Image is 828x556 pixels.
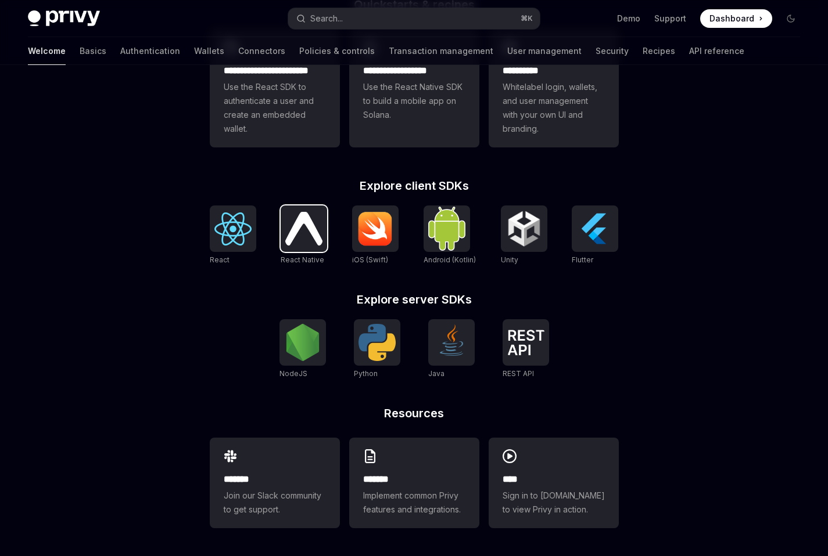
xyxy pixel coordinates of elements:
[285,212,322,245] img: React Native
[507,330,544,355] img: REST API
[279,319,326,380] a: NodeJSNodeJS
[424,205,476,266] a: Android (Kotlin)Android (Kotlin)
[210,205,256,266] a: ReactReact
[506,210,543,247] img: Unity
[279,369,307,378] span: NodeJS
[352,255,388,264] span: iOS (Swift)
[349,438,479,528] a: **** **Implement common Privy features and integrations.
[489,29,619,147] a: **** *****Whitelabel login, wallets, and user management with your own UI and branding.
[363,489,465,517] span: Implement common Privy features and integrations.
[709,13,754,24] span: Dashboard
[210,294,619,305] h2: Explore server SDKs
[349,29,479,147] a: **** **** **** ***Use the React Native SDK to build a mobile app on Solana.
[428,207,465,250] img: Android (Kotlin)
[359,324,396,361] img: Python
[596,37,629,65] a: Security
[503,80,605,136] span: Whitelabel login, wallets, and user management with your own UI and branding.
[617,13,640,24] a: Demo
[210,255,230,264] span: React
[354,369,378,378] span: Python
[238,37,285,65] a: Connectors
[424,255,476,264] span: Android (Kotlin)
[210,438,340,528] a: **** **Join our Slack community to get support.
[700,9,772,28] a: Dashboard
[28,10,100,27] img: dark logo
[433,324,470,361] img: Java
[489,438,619,528] a: ****Sign in to [DOMAIN_NAME] to view Privy in action.
[224,489,326,517] span: Join our Slack community to get support.
[782,9,800,28] button: Toggle dark mode
[281,255,324,264] span: React Native
[503,489,605,517] span: Sign in to [DOMAIN_NAME] to view Privy in action.
[214,212,252,245] img: React
[576,210,614,247] img: Flutter
[284,324,321,361] img: NodeJS
[507,37,582,65] a: User management
[521,14,533,23] span: ⌘ K
[363,80,465,122] span: Use the React Native SDK to build a mobile app on Solana.
[501,255,518,264] span: Unity
[654,13,686,24] a: Support
[288,8,539,29] button: Search...⌘K
[210,407,619,419] h2: Resources
[352,205,399,266] a: iOS (Swift)iOS (Swift)
[80,37,106,65] a: Basics
[389,37,493,65] a: Transaction management
[428,319,475,380] a: JavaJava
[281,205,327,266] a: React NativeReact Native
[194,37,224,65] a: Wallets
[501,205,547,266] a: UnityUnity
[503,319,549,380] a: REST APIREST API
[572,255,593,264] span: Flutter
[503,369,534,378] span: REST API
[120,37,180,65] a: Authentication
[689,37,744,65] a: API reference
[28,37,66,65] a: Welcome
[572,205,618,266] a: FlutterFlutter
[210,180,619,192] h2: Explore client SDKs
[224,80,326,136] span: Use the React SDK to authenticate a user and create an embedded wallet.
[643,37,675,65] a: Recipes
[310,12,343,26] div: Search...
[357,211,394,246] img: iOS (Swift)
[299,37,375,65] a: Policies & controls
[354,319,400,380] a: PythonPython
[428,369,445,378] span: Java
